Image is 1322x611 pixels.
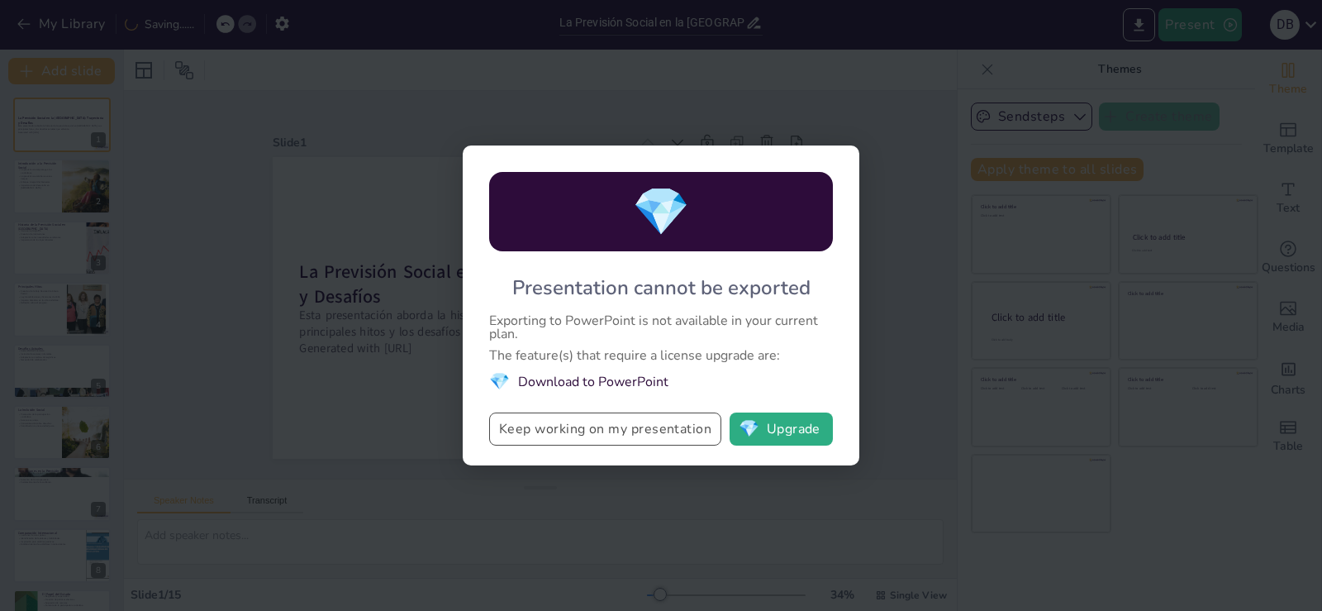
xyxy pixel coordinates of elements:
[489,370,833,393] li: Download to PowerPoint
[489,413,721,446] button: Keep working on my presentation
[489,349,833,362] div: The feature(s) that require a license upgrade are:
[512,274,811,301] div: Presentation cannot be exported
[739,421,759,437] span: diamond
[632,180,690,244] span: diamond
[489,370,510,393] span: diamond
[730,413,833,446] button: diamondUpgrade
[489,314,833,341] div: Exporting to PowerPoint is not available in your current plan.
